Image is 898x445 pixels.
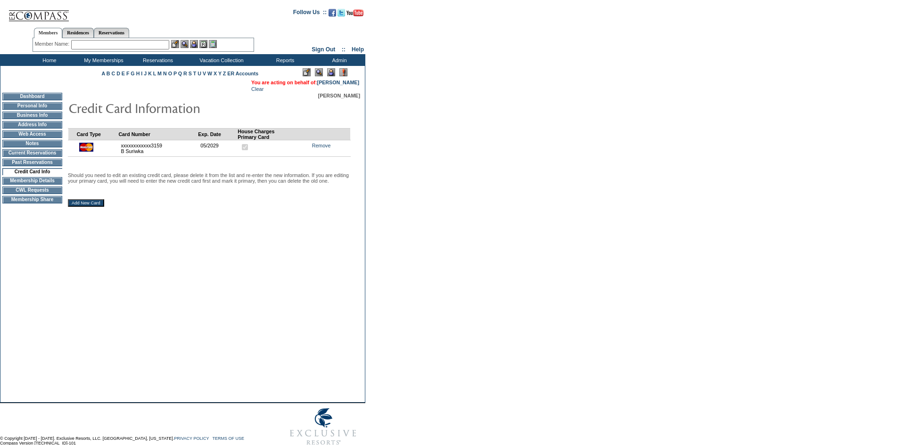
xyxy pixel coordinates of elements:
[203,71,206,76] a: V
[136,71,140,76] a: H
[111,71,115,76] a: C
[251,80,359,85] span: You are acting on behalf of:
[198,71,201,76] a: U
[173,71,177,76] a: P
[218,71,222,76] a: Y
[79,143,93,152] img: icon_cc_mc.gif
[2,112,62,119] td: Business Info
[35,40,71,48] div: Member Name:
[2,93,62,100] td: Dashboard
[75,54,130,66] td: My Memberships
[171,40,179,48] img: b_edit.gif
[338,9,345,16] img: Follow us on Twitter
[2,121,62,129] td: Address Info
[168,71,172,76] a: O
[94,28,129,38] a: Reservations
[148,71,152,76] a: K
[2,102,62,110] td: Personal Info
[178,71,182,76] a: Q
[157,71,162,76] a: M
[8,2,69,22] img: Compass Home
[102,71,105,76] a: A
[198,140,238,156] td: 05/2029
[312,143,331,148] a: Remove
[116,71,120,76] a: D
[329,9,336,16] img: Become our fan on Facebook
[21,54,75,66] td: Home
[62,28,94,38] a: Residences
[183,71,187,76] a: R
[207,71,212,76] a: W
[339,68,347,76] img: Log Concern/Member Elevation
[68,172,351,184] p: Should you need to edit an existing credit card, please delete it from the list and re-enter the ...
[193,71,197,76] a: T
[312,46,335,53] a: Sign Out
[213,436,245,441] a: TERMS OF USE
[303,68,311,76] img: Edit Mode
[34,28,63,38] a: Members
[153,71,156,76] a: L
[189,71,192,76] a: S
[315,68,323,76] img: View Mode
[352,46,364,53] a: Help
[181,40,189,48] img: View
[174,436,209,441] a: PRIVACY POLICY
[2,130,62,138] td: Web Access
[238,128,301,140] td: House Charges Primary Card
[346,9,363,16] img: Subscribe to our YouTube Channel
[329,12,336,17] a: Become our fan on Facebook
[107,71,110,76] a: B
[251,86,264,92] a: Clear
[144,71,147,76] a: J
[257,54,311,66] td: Reports
[342,46,346,53] span: ::
[198,128,238,140] td: Exp. Date
[2,186,62,194] td: CWL Requests
[214,71,217,76] a: X
[2,159,62,166] td: Past Reservations
[118,128,198,140] td: Card Number
[2,140,62,147] td: Notes
[2,149,62,157] td: Current Reservations
[126,71,130,76] a: F
[68,199,104,207] input: Add New Card
[209,40,217,48] img: b_calculator.gif
[130,54,184,66] td: Reservations
[2,196,62,203] td: Membership Share
[338,12,345,17] a: Follow us on Twitter
[163,71,167,76] a: N
[118,140,198,156] td: xxxxxxxxxxxx3159 B Suriwka
[346,12,363,17] a: Subscribe to our YouTube Channel
[190,40,198,48] img: Impersonate
[327,68,335,76] img: Impersonate
[317,80,359,85] a: [PERSON_NAME]
[293,8,327,19] td: Follow Us ::
[311,54,365,66] td: Admin
[131,71,134,76] a: G
[2,168,62,175] td: Credit Card Info
[184,54,257,66] td: Vacation Collection
[227,71,258,76] a: ER Accounts
[122,71,125,76] a: E
[77,128,119,140] td: Card Type
[199,40,207,48] img: Reservations
[141,71,142,76] a: I
[318,93,360,98] span: [PERSON_NAME]
[2,177,62,185] td: Membership Details
[68,98,257,117] img: pgTtlCreditCardInfo.gif
[223,71,226,76] a: Z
